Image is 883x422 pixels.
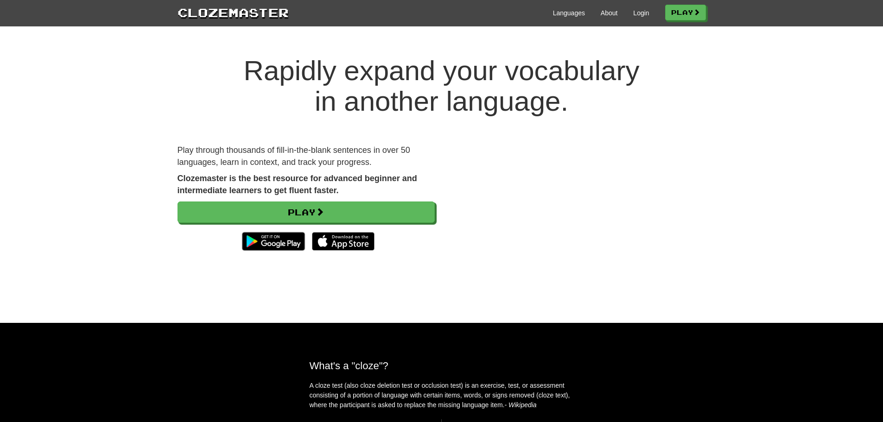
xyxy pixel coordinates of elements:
[601,8,618,18] a: About
[178,174,417,195] strong: Clozemaster is the best resource for advanced beginner and intermediate learners to get fluent fa...
[665,5,706,20] a: Play
[312,232,375,251] img: Download_on_the_App_Store_Badge_US-UK_135x40-25178aeef6eb6b83b96f5f2d004eda3bffbb37122de64afbaef7...
[237,227,309,255] img: Get it on Google Play
[178,4,289,21] a: Clozemaster
[505,401,537,409] em: - Wikipedia
[178,145,435,168] p: Play through thousands of fill-in-the-blank sentences in over 50 languages, learn in context, and...
[178,202,435,223] a: Play
[553,8,585,18] a: Languages
[310,381,574,410] p: A cloze test (also cloze deletion test or occlusion test) is an exercise, test, or assessment con...
[310,360,574,372] h2: What's a "cloze"?
[633,8,649,18] a: Login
